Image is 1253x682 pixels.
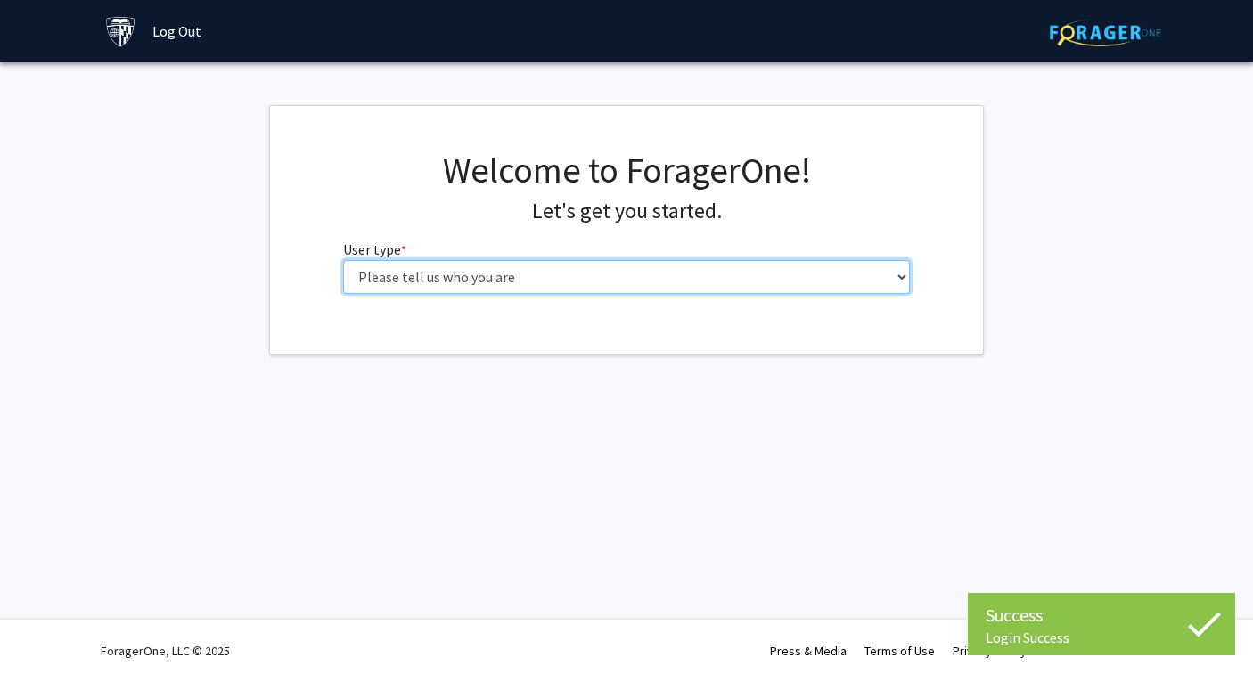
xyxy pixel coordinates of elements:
[105,16,136,47] img: Johns Hopkins University Logo
[343,239,406,260] label: User type
[864,643,935,659] a: Terms of Use
[101,620,230,682] div: ForagerOne, LLC © 2025
[1050,19,1161,46] img: ForagerOne Logo
[770,643,847,659] a: Press & Media
[986,629,1217,646] div: Login Success
[953,643,1027,659] a: Privacy Policy
[986,602,1217,629] div: Success
[13,602,76,669] iframe: Chat
[343,149,911,191] h1: Welcome to ForagerOne!
[343,199,911,224] h4: Let's get you started.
